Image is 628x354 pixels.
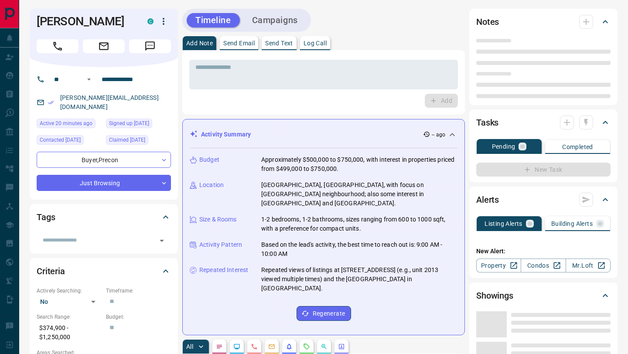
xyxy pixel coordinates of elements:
p: Based on the lead's activity, the best time to reach out is: 9:00 AM - 10:00 AM [261,240,457,259]
p: Size & Rooms [199,215,237,224]
h2: Showings [476,289,513,303]
p: 1-2 bedrooms, 1-2 bathrooms, sizes ranging from 600 to 1000 sqft, with a preference for compact u... [261,215,457,233]
p: Add Note [186,40,213,46]
p: New Alert: [476,247,611,256]
div: Buyer , Precon [37,152,171,168]
div: Alerts [476,189,611,210]
svg: Emails [268,343,275,350]
h1: [PERSON_NAME] [37,14,134,28]
span: Email [83,39,125,53]
p: Building Alerts [551,221,593,227]
div: Tags [37,207,171,228]
p: Approximately $500,000 to $750,000, with interest in properties priced from $499,000 to $750,000. [261,155,457,174]
p: $374,900 - $1,250,000 [37,321,102,344]
svg: Listing Alerts [286,343,293,350]
p: Actively Searching: [37,287,102,295]
h2: Tags [37,210,55,224]
p: -- ago [432,131,445,139]
svg: Calls [251,343,258,350]
p: Pending [492,143,515,150]
div: Notes [476,11,611,32]
button: Campaigns [243,13,307,27]
button: Regenerate [297,306,351,321]
button: Open [84,74,94,85]
div: Sun May 18 2025 [106,119,171,131]
p: [GEOGRAPHIC_DATA], [GEOGRAPHIC_DATA], with focus on [GEOGRAPHIC_DATA] neighbourhood; also some in... [261,180,457,208]
span: Signed up [DATE] [109,119,149,128]
a: [PERSON_NAME][EMAIL_ADDRESS][DOMAIN_NAME] [60,94,159,110]
a: Condos [521,259,566,272]
p: Budget: [106,313,171,321]
p: Log Call [304,40,327,46]
p: Activity Summary [201,130,251,139]
p: All [186,344,193,350]
svg: Notes [216,343,223,350]
svg: Agent Actions [338,343,345,350]
span: Claimed [DATE] [109,136,145,144]
h2: Tasks [476,116,498,129]
span: Message [129,39,171,53]
a: Mr.Loft [566,259,611,272]
div: Showings [476,285,611,306]
svg: Email Verified [48,99,54,106]
p: Listing Alerts [485,221,522,227]
span: Active 20 minutes ago [40,119,92,128]
div: Tue May 27 2025 [37,135,102,147]
p: Send Email [223,40,255,46]
div: condos.ca [147,18,154,24]
p: Budget [199,155,219,164]
p: Repeated Interest [199,265,248,275]
a: Property [476,259,521,272]
button: Timeline [187,13,240,27]
h2: Criteria [37,264,65,278]
div: Tasks [476,112,611,133]
svg: Opportunities [321,343,328,350]
span: Contacted [DATE] [40,136,81,144]
svg: Requests [303,343,310,350]
h2: Alerts [476,193,499,207]
div: Criteria [37,261,171,282]
div: Wed Sep 17 2025 [37,119,102,131]
p: Timeframe: [106,287,171,295]
span: Call [37,39,78,53]
div: No [37,295,102,309]
p: Completed [562,144,593,150]
p: Repeated views of listings at [STREET_ADDRESS] (e.g., unit 2013 viewed multiple times) and the [G... [261,265,457,293]
p: Search Range: [37,313,102,321]
div: Activity Summary-- ago [190,126,457,143]
svg: Lead Browsing Activity [233,343,240,350]
h2: Notes [476,15,499,29]
p: Send Text [265,40,293,46]
div: Just Browsing [37,175,171,191]
div: Sun May 18 2025 [106,135,171,147]
p: Activity Pattern [199,240,242,249]
p: Location [199,180,224,190]
button: Open [156,235,168,247]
